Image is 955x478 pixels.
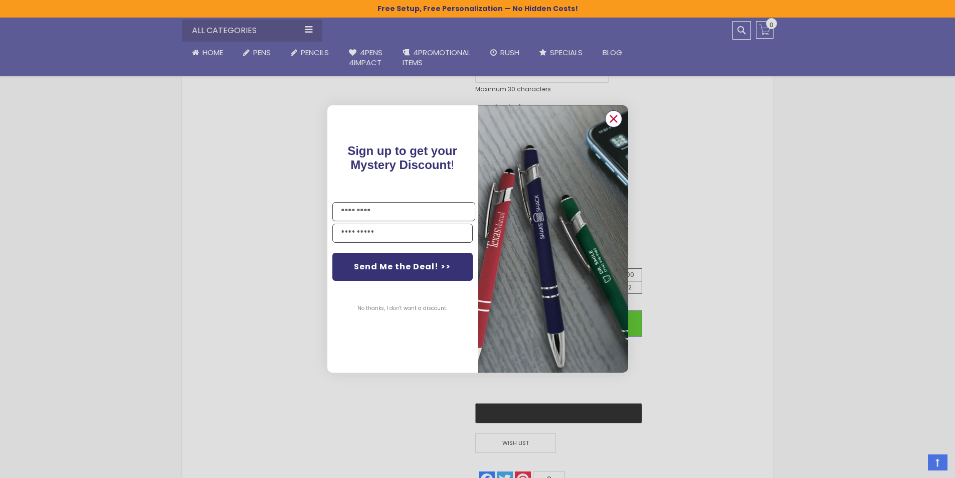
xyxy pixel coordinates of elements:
[478,105,628,373] img: pop-up-image
[332,253,473,281] button: Send Me the Deal! >>
[605,110,622,127] button: Close dialog
[352,296,452,321] button: No thanks, I don't want a discount.
[347,144,457,172] span: !
[347,144,457,172] span: Sign up to get your Mystery Discount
